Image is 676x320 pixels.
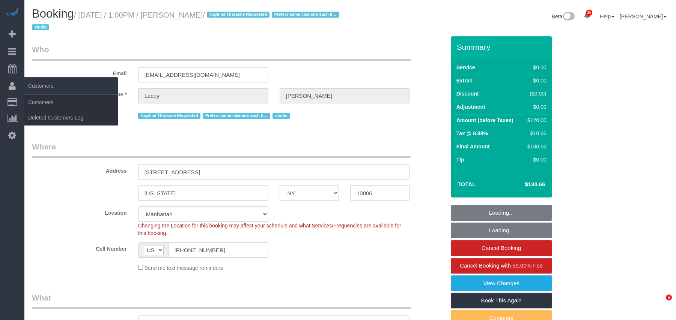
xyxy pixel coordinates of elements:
[24,94,118,126] ul: Customers
[26,206,132,217] label: Location
[524,64,546,71] div: $0.00
[203,113,270,119] span: Prefers same cleaners each time
[524,156,546,163] div: $0.00
[580,7,595,24] a: 35
[24,95,118,110] a: Customers
[524,103,546,111] div: $0.00
[451,240,552,256] a: Cancel Booking
[138,67,268,82] input: Email
[650,295,668,313] iframe: Intercom live chat
[168,242,268,258] input: Cell Number
[24,77,118,94] span: Customers
[586,10,592,16] span: 35
[456,130,488,137] label: Tax @ 8.88%
[350,185,410,201] input: Zip Code
[32,292,411,309] legend: What
[145,265,223,271] span: Send me text message reminders
[456,64,475,71] label: Service
[32,24,49,30] span: studio
[552,13,575,19] a: Beta
[207,12,269,18] span: Nayiline Therasne Requested
[600,13,614,19] a: Help
[620,13,667,19] a: [PERSON_NAME]
[138,88,268,103] input: First Name
[456,156,464,163] label: Tip
[32,11,342,32] small: / [DATE] / 1:00PM / [PERSON_NAME]
[666,295,672,301] span: 5
[457,43,548,51] h3: Summary
[456,103,485,111] label: Adjustment
[460,262,543,269] span: Cancel Booking with 50.00% Fee
[280,88,410,103] input: Last Name
[451,275,552,291] a: View Changes
[26,164,132,175] label: Address
[26,242,132,253] label: Cell Number
[524,143,546,150] div: $130.66
[456,143,490,150] label: Final Amount
[138,185,268,201] input: City
[24,110,118,125] a: Deleted Customers Log
[451,293,552,308] a: Book This Again
[32,44,411,61] legend: Who
[524,77,546,84] div: $0.00
[456,90,479,97] label: Discount
[524,117,546,124] div: $120.00
[273,113,290,119] span: studio
[138,113,201,119] span: Nayiline Therasne Requested
[502,181,545,188] h4: $130.66
[451,258,552,274] a: Cancel Booking with 50.00% Fee
[456,117,513,124] label: Amount (before Taxes)
[456,77,473,84] label: Extras
[458,181,476,187] strong: Total
[26,67,132,77] label: Email
[32,7,74,20] span: Booking
[562,12,575,22] img: New interface
[138,223,401,236] span: Changing the Location for this booking may affect your schedule and what Services/Frequencies are...
[32,141,411,158] legend: Where
[524,130,546,137] div: $10.66
[524,90,546,97] div: ($0.00)
[272,12,339,18] span: Prefers same cleaners each time
[5,7,20,18] img: Automaid Logo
